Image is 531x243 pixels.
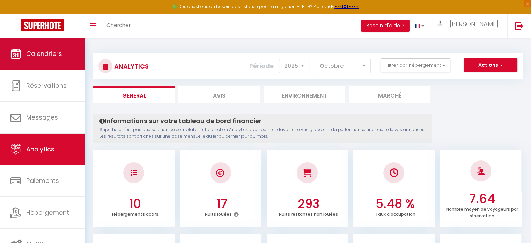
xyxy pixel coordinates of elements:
h3: Analytics [112,58,149,74]
p: Nuits restantes non louées [279,210,338,217]
button: Actions [464,58,517,72]
h3: 5.48 % [357,196,433,211]
h4: Informations sur votre tableau de bord financier [99,117,425,125]
span: Messages [26,113,58,122]
span: Chercher [106,21,131,29]
a: >>> ICI <<<< [334,3,359,9]
label: Période [249,58,274,74]
p: Hébergements actifs [112,210,158,217]
h3: 7.64 [444,192,520,206]
li: Marché [349,86,430,103]
p: Nombre moyen de voyageurs par réservation [446,205,518,219]
button: Filtrer par hébergement [381,58,450,72]
li: Environnement [264,86,345,103]
span: Calendriers [26,49,62,58]
a: ... [PERSON_NAME] [429,14,507,38]
img: logout [515,21,523,30]
img: ... [435,20,445,28]
button: Besoin d'aide ? [361,20,410,32]
span: [PERSON_NAME] [450,20,499,28]
span: Analytics [26,145,54,153]
span: Paiements [26,176,59,185]
h3: 293 [271,196,346,211]
span: Réservations [26,81,67,90]
a: Chercher [101,14,136,38]
h3: 10 [97,196,173,211]
h3: 17 [184,196,260,211]
p: Nuits louées [205,210,232,217]
p: Superhote n'est pas une solution de comptabilité. La fonction Analytics vous permet d'avoir une v... [99,127,425,140]
img: NO IMAGE [131,170,137,176]
img: Super Booking [21,19,64,31]
p: Taux d'occupation [375,210,415,217]
li: Avis [178,86,260,103]
li: General [93,86,175,103]
span: Hébergement [26,208,69,217]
